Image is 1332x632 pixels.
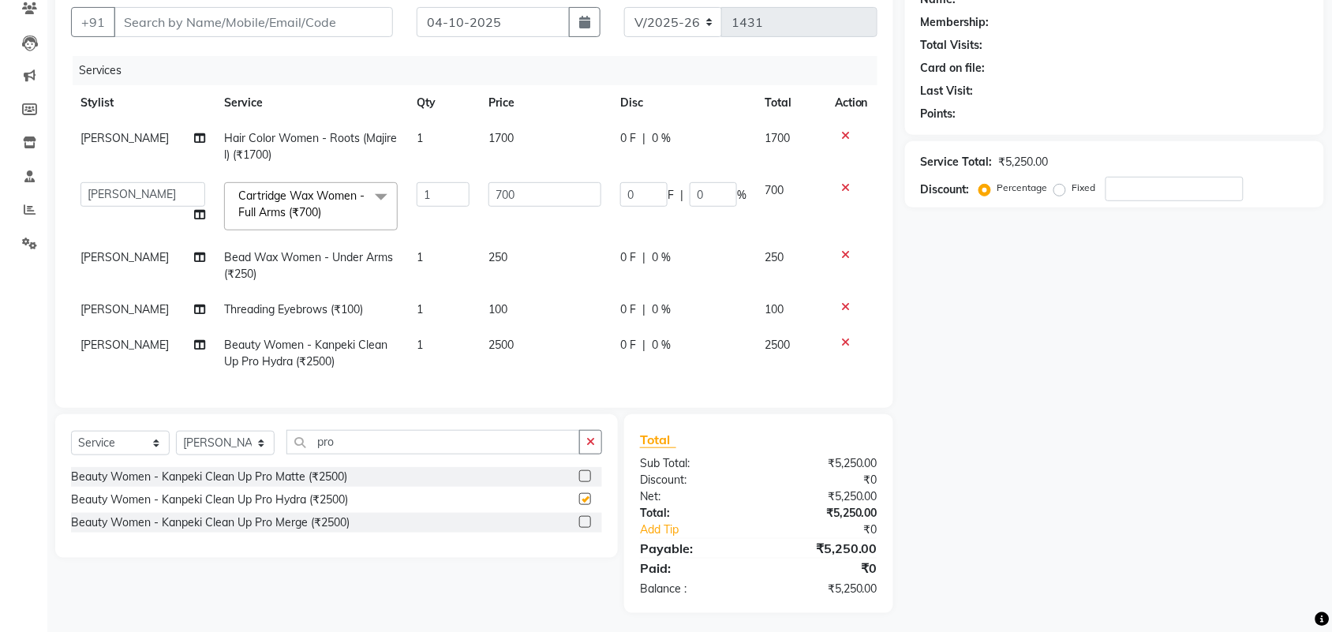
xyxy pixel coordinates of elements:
[286,430,580,454] input: Search or Scan
[921,14,990,31] div: Membership:
[758,488,889,505] div: ₹5,250.00
[652,249,671,266] span: 0 %
[71,514,350,531] div: Beauty Women - Kanpeki Clean Up Pro Merge (₹2500)
[611,85,756,121] th: Disc
[758,539,889,558] div: ₹5,250.00
[488,131,514,145] span: 1700
[479,85,611,121] th: Price
[224,302,363,316] span: Threading Eyebrows (₹100)
[652,337,671,353] span: 0 %
[758,455,889,472] div: ₹5,250.00
[620,337,636,353] span: 0 F
[80,250,169,264] span: [PERSON_NAME]
[80,302,169,316] span: [PERSON_NAME]
[417,338,423,352] span: 1
[628,581,759,597] div: Balance :
[80,338,169,352] span: [PERSON_NAME]
[628,559,759,578] div: Paid:
[238,189,365,219] span: Cartridge Wax Women - Full Arms (₹700)
[652,301,671,318] span: 0 %
[1072,181,1096,195] label: Fixed
[758,505,889,522] div: ₹5,250.00
[71,85,215,121] th: Stylist
[652,130,671,147] span: 0 %
[921,154,993,170] div: Service Total:
[628,505,759,522] div: Total:
[997,181,1048,195] label: Percentage
[668,187,674,204] span: F
[224,250,393,281] span: Bead Wax Women - Under Arms (₹250)
[71,7,115,37] button: +91
[765,302,784,316] span: 100
[642,249,645,266] span: |
[628,455,759,472] div: Sub Total:
[628,539,759,558] div: Payable:
[488,338,514,352] span: 2500
[642,337,645,353] span: |
[765,131,791,145] span: 1700
[756,85,825,121] th: Total
[620,130,636,147] span: 0 F
[737,187,746,204] span: %
[628,522,780,538] a: Add Tip
[780,522,889,538] div: ₹0
[620,249,636,266] span: 0 F
[680,187,683,204] span: |
[825,85,877,121] th: Action
[628,472,759,488] div: Discount:
[758,581,889,597] div: ₹5,250.00
[758,472,889,488] div: ₹0
[417,302,423,316] span: 1
[999,154,1049,170] div: ₹5,250.00
[73,56,889,85] div: Services
[80,131,169,145] span: [PERSON_NAME]
[224,131,397,162] span: Hair Color Women - Roots (Majirel) (₹1700)
[642,130,645,147] span: |
[71,492,348,508] div: Beauty Women - Kanpeki Clean Up Pro Hydra (₹2500)
[921,106,956,122] div: Points:
[765,338,791,352] span: 2500
[758,559,889,578] div: ₹0
[224,338,387,368] span: Beauty Women - Kanpeki Clean Up Pro Hydra (₹2500)
[417,131,423,145] span: 1
[321,205,328,219] a: x
[765,250,784,264] span: 250
[921,83,974,99] div: Last Visit:
[921,60,986,77] div: Card on file:
[765,183,784,197] span: 700
[921,181,970,198] div: Discount:
[215,85,407,121] th: Service
[488,302,507,316] span: 100
[407,85,479,121] th: Qty
[628,488,759,505] div: Net:
[642,301,645,318] span: |
[417,250,423,264] span: 1
[640,432,676,448] span: Total
[114,7,393,37] input: Search by Name/Mobile/Email/Code
[620,301,636,318] span: 0 F
[71,469,347,485] div: Beauty Women - Kanpeki Clean Up Pro Matte (₹2500)
[921,37,983,54] div: Total Visits:
[488,250,507,264] span: 250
